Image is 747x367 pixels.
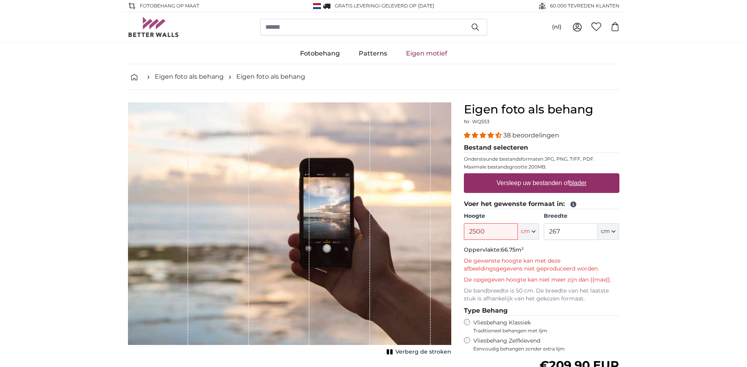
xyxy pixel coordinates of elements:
[501,246,524,253] span: 66.75m²
[382,3,434,9] span: Geleverd op [DATE]
[473,319,605,334] label: Vliesbehang Klassiek
[493,175,590,191] label: Versleep uw bestanden of
[464,306,619,316] legend: Type Behang
[128,102,451,358] div: 1 of 1
[569,180,586,186] u: blader
[380,3,434,9] span: -
[313,3,321,9] img: Nederland
[464,143,619,153] legend: Bestand selecteren
[236,72,305,82] a: Eigen foto als behang
[464,199,619,209] legend: Voer het gewenste formaat in:
[464,119,489,124] span: Nr. WQ553
[473,346,619,352] span: Eenvoudig behangen zonder extra lijm
[601,228,610,235] span: cm
[521,228,530,235] span: cm
[464,156,619,162] p: Ondersteunde bestandsformaten JPG, PNG, TIFF, PDF.
[349,43,397,64] a: Patterns
[140,2,199,9] span: FOTOBEHANG OP MAAT
[155,72,224,82] a: Eigen foto als behang
[128,64,619,90] nav: breadcrumbs
[464,102,619,117] h1: Eigen foto als behang
[473,328,605,334] span: Traditioneel behangen met lijm
[544,212,619,220] label: Breedte
[464,287,619,303] p: De bandbreedte is 50 cm. De breedte van het laatste stuk is afhankelijk van het gekozen formaat.
[464,164,619,170] p: Maximale bestandsgrootte 200MB.
[335,3,380,9] span: GRATIS levering!
[473,337,619,352] label: Vliesbehang Zelfklevend
[464,132,503,139] span: 4.34 stars
[550,2,619,9] span: 60.000 TEVREDEN KLANTEN
[503,132,559,139] span: 38 beoordelingen
[546,20,568,34] button: (nl)
[395,348,451,356] span: Verberg de stroken
[128,17,179,37] img: Betterwalls
[598,223,619,240] button: cm
[464,257,619,273] p: De gewenste hoogte kan met deze afbeeldingsgegevens niet geproduceerd worden.
[518,223,539,240] button: cm
[464,212,539,220] label: Hoogte
[464,246,619,254] p: Oppervlakte:
[291,43,349,64] a: Fotobehang
[384,347,451,358] button: Verberg de stroken
[397,43,457,64] a: Eigen motief
[464,276,619,284] p: De opgegeven hoogte kan niet meer zijn dan {{max}}.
